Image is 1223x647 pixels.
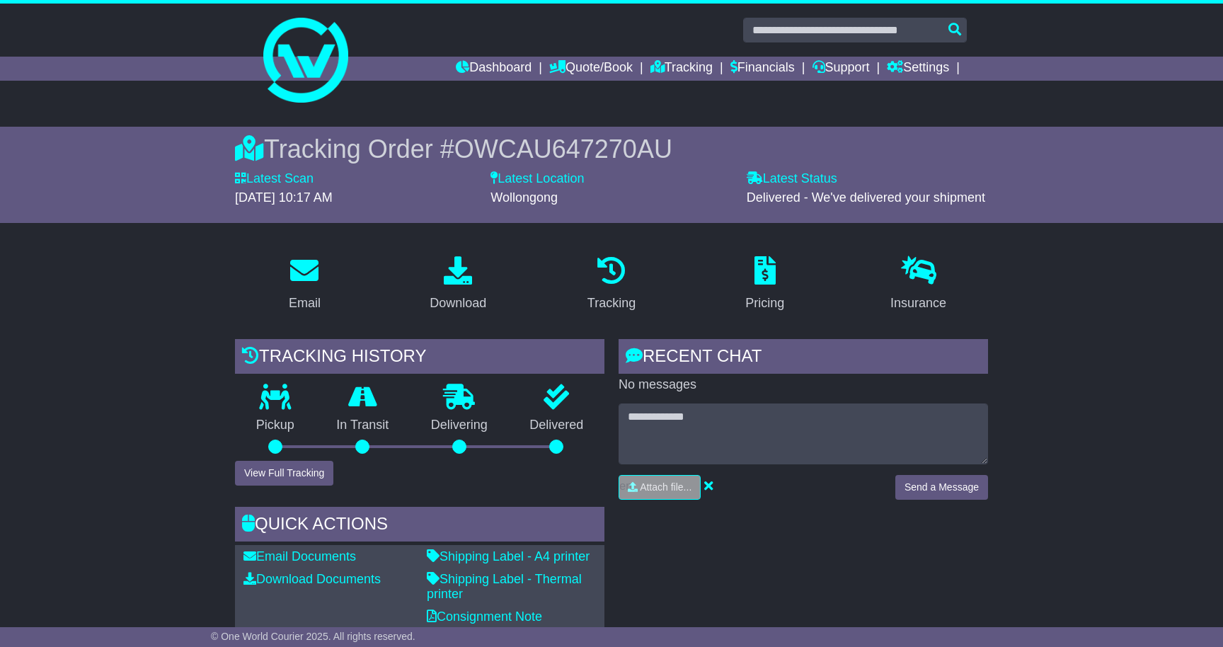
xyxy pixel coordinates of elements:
[887,57,949,81] a: Settings
[813,57,870,81] a: Support
[235,134,988,164] div: Tracking Order #
[456,57,532,81] a: Dashboard
[243,572,381,586] a: Download Documents
[890,294,946,313] div: Insurance
[747,190,985,205] span: Delivered - We've delivered your shipment
[454,134,672,164] span: OWCAU647270AU
[430,294,486,313] div: Download
[490,171,584,187] label: Latest Location
[619,377,988,393] p: No messages
[289,294,321,313] div: Email
[235,190,333,205] span: [DATE] 10:17 AM
[420,251,495,318] a: Download
[280,251,330,318] a: Email
[650,57,713,81] a: Tracking
[895,475,988,500] button: Send a Message
[410,418,509,433] p: Delivering
[509,418,605,433] p: Delivered
[730,57,795,81] a: Financials
[243,549,356,563] a: Email Documents
[747,171,837,187] label: Latest Status
[881,251,955,318] a: Insurance
[745,294,784,313] div: Pricing
[235,507,604,545] div: Quick Actions
[427,549,590,563] a: Shipping Label - A4 printer
[235,461,333,486] button: View Full Tracking
[427,572,582,602] a: Shipping Label - Thermal printer
[235,339,604,377] div: Tracking history
[427,609,542,624] a: Consignment Note
[235,171,314,187] label: Latest Scan
[619,339,988,377] div: RECENT CHAT
[211,631,415,642] span: © One World Courier 2025. All rights reserved.
[578,251,645,318] a: Tracking
[549,57,633,81] a: Quote/Book
[587,294,636,313] div: Tracking
[235,418,316,433] p: Pickup
[316,418,410,433] p: In Transit
[736,251,793,318] a: Pricing
[490,190,558,205] span: Wollongong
